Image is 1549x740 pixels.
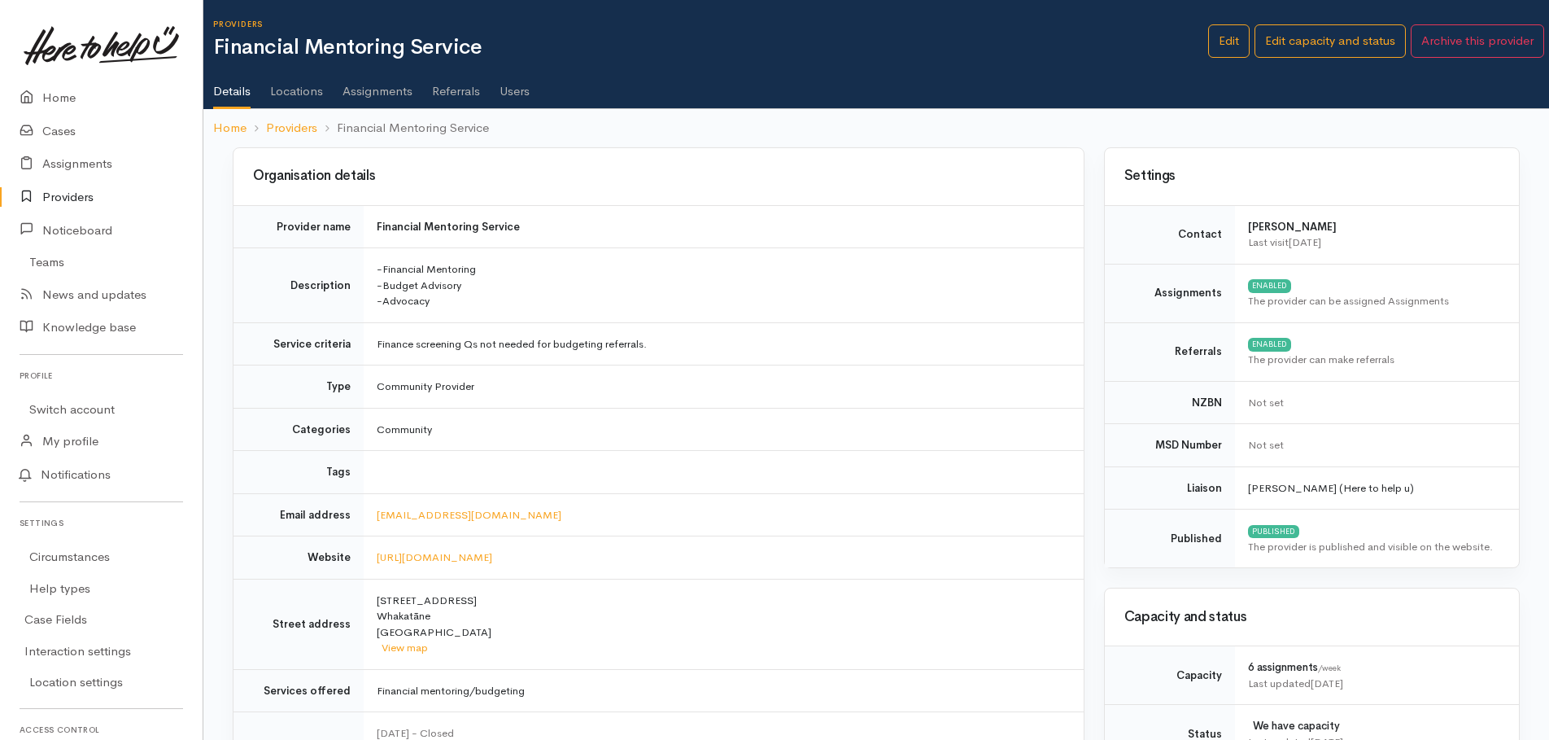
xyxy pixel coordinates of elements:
[1248,395,1499,411] div: Not set
[213,119,247,138] a: Home
[270,63,323,108] a: Locations
[364,248,1084,323] td: -Financial Mentoring -Budget Advisory -Advocacy
[1248,659,1499,676] div: 6 assignments
[377,550,492,564] a: [URL][DOMAIN_NAME]
[1105,646,1235,705] td: Capacity
[364,408,1084,451] td: Community
[233,248,364,323] td: Description
[1105,424,1235,467] td: MSD Number
[1311,677,1343,690] time: [DATE]
[20,512,183,534] h6: Settings
[364,366,1084,409] td: Community Provider
[364,322,1084,366] td: Finance screening Qs not needed for budgeting referrals.
[382,641,428,655] a: View map
[1105,466,1235,510] td: Liaison
[1248,234,1499,251] div: Last visit
[233,408,364,451] td: Categories
[1248,338,1291,351] div: ENABLED
[233,536,364,580] td: Website
[1248,220,1337,234] b: [PERSON_NAME]
[1289,235,1321,249] time: [DATE]
[233,366,364,409] td: Type
[317,119,489,138] li: Financial Mentoring Service
[203,109,1549,147] nav: breadcrumb
[1248,279,1291,292] div: ENABLED
[1248,437,1499,453] div: Not set
[1105,205,1235,264] td: Contact
[213,63,251,110] a: Details
[233,579,364,669] td: Street address
[432,63,480,108] a: Referrals
[1124,169,1499,184] h3: Settings
[1208,24,1250,58] a: Edit
[1248,293,1499,309] div: The provider can be assigned Assignments
[377,508,561,522] a: [EMAIL_ADDRESS][DOMAIN_NAME]
[343,63,412,108] a: Assignments
[1248,525,1299,538] div: PUBLISHED
[233,669,364,712] td: Services offered
[1105,510,1235,568] td: Published
[233,451,364,494] td: Tags
[364,669,1084,712] td: Financial mentoring/budgeting
[1318,663,1341,673] span: /week
[213,36,1208,59] h1: Financial Mentoring Service
[500,63,530,108] a: Users
[1124,610,1499,625] h3: Capacity and status
[233,205,364,248] td: Provider name
[266,119,317,138] a: Providers
[213,20,1208,28] h6: Providers
[1248,352,1499,368] div: The provider can make referrals
[1105,322,1235,381] td: Referrals
[1254,24,1406,58] a: Edit capacity and status
[364,579,1084,669] td: [STREET_ADDRESS] Whakatāne [GEOGRAPHIC_DATA]
[1105,264,1235,322] td: Assignments
[1248,718,1499,734] div: We have capacity
[233,322,364,366] td: Service criteria
[20,365,183,387] h6: Profile
[1248,539,1499,555] div: The provider is published and visible on the website.
[377,220,520,234] b: Financial Mentoring Service
[233,493,364,536] td: Email address
[253,169,1064,184] h3: Organisation details
[1105,381,1235,424] td: NZBN
[1248,676,1499,692] div: Last updated
[1235,466,1519,510] td: [PERSON_NAME] (Here to help u)
[1411,24,1544,58] button: Archive this provider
